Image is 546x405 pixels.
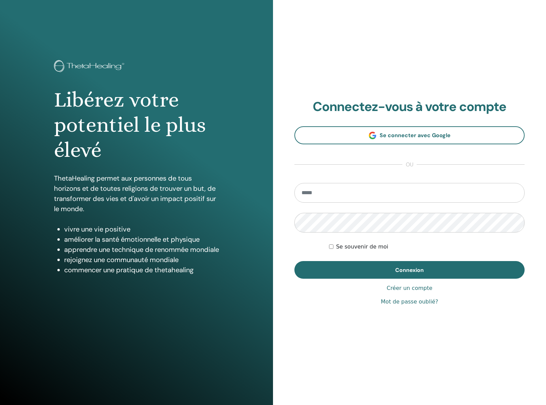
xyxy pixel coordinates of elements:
div: Keep me authenticated indefinitely or until I manually logout [329,243,525,251]
li: améliorer la santé émotionnelle et physique [64,234,219,244]
span: ou [402,161,417,169]
h1: Libérez votre potentiel le plus élevé [54,87,219,163]
li: commencer une pratique de thetahealing [64,265,219,275]
li: rejoignez une communauté mondiale [64,255,219,265]
label: Se souvenir de moi [336,243,388,251]
li: apprendre une technique de renommée mondiale [64,244,219,255]
a: Mot de passe oublié? [381,298,438,306]
span: Connexion [395,266,424,274]
li: vivre une vie positive [64,224,219,234]
button: Connexion [294,261,525,279]
h2: Connectez-vous à votre compte [294,99,525,115]
p: ThetaHealing permet aux personnes de tous horizons et de toutes religions de trouver un but, de t... [54,173,219,214]
span: Se connecter avec Google [380,132,451,139]
a: Créer un compte [387,284,433,292]
a: Se connecter avec Google [294,126,525,144]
